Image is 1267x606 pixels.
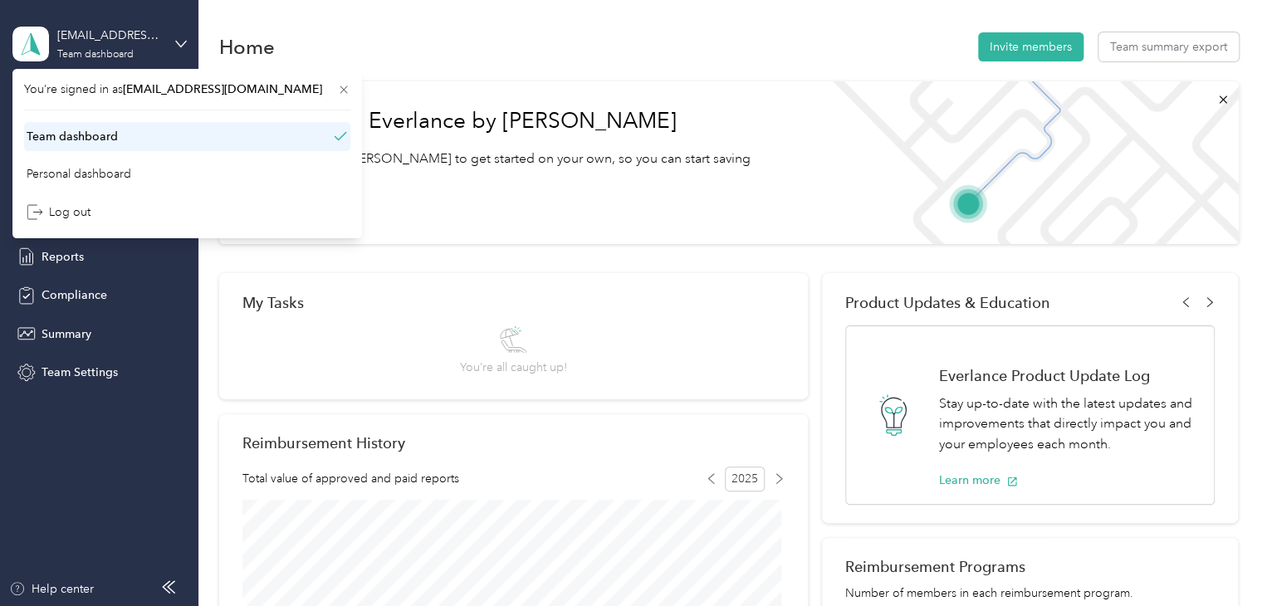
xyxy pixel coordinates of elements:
div: My Tasks [242,294,785,311]
span: Team Settings [42,364,118,381]
div: [EMAIL_ADDRESS][DOMAIN_NAME] [57,27,161,44]
div: Personal dashboard [27,165,131,183]
img: Welcome to everlance [816,81,1238,244]
span: You’re signed in as [24,81,350,98]
span: Compliance [42,286,107,304]
iframe: Everlance-gr Chat Button Frame [1174,513,1267,606]
p: Stay up-to-date with the latest updates and improvements that directly impact you and your employ... [939,393,1196,455]
span: You’re all caught up! [460,359,567,376]
h2: Reimbursement History [242,434,405,452]
span: Total value of approved and paid reports [242,470,459,487]
h1: Home [219,38,275,56]
button: Invite members [978,32,1084,61]
p: Number of members in each reimbursement program. [845,584,1215,602]
h2: Reimbursement Programs [845,558,1215,575]
span: 2025 [725,467,765,491]
h1: Welcome to Everlance by [PERSON_NAME] [242,108,794,134]
div: Log out [27,203,90,221]
span: Product Updates & Education [845,294,1050,311]
button: Help center [9,580,94,598]
span: [EMAIL_ADDRESS][DOMAIN_NAME] [123,82,322,96]
div: Team dashboard [57,50,134,60]
p: Read our step-by-[PERSON_NAME] to get started on your own, so you can start saving [DATE]. [242,149,794,189]
button: Learn more [939,472,1018,489]
button: Team summary export [1098,32,1239,61]
div: Team dashboard [27,128,118,145]
h1: Everlance Product Update Log [939,367,1196,384]
span: Reports [42,248,84,266]
span: Summary [42,325,91,343]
